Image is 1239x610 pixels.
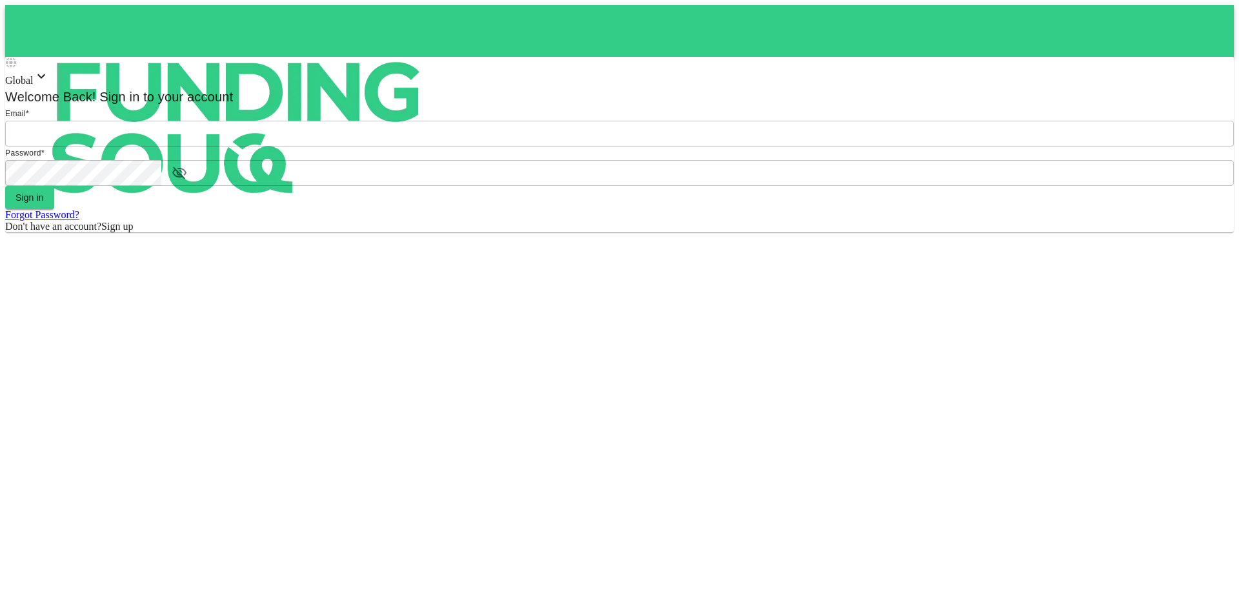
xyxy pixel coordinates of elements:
div: Global [5,68,1234,86]
input: email [5,121,1234,147]
input: password [5,160,161,186]
span: Sign up [101,221,133,232]
span: Password [5,148,41,158]
a: logo [5,5,1234,57]
button: Sign in [5,186,54,209]
img: logo [5,5,470,250]
span: Sign in to your account [96,90,234,104]
span: Don't have an account? [5,221,101,232]
span: Email [5,109,26,118]
a: Forgot Password? [5,209,79,220]
span: Welcome Back! [5,90,96,104]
